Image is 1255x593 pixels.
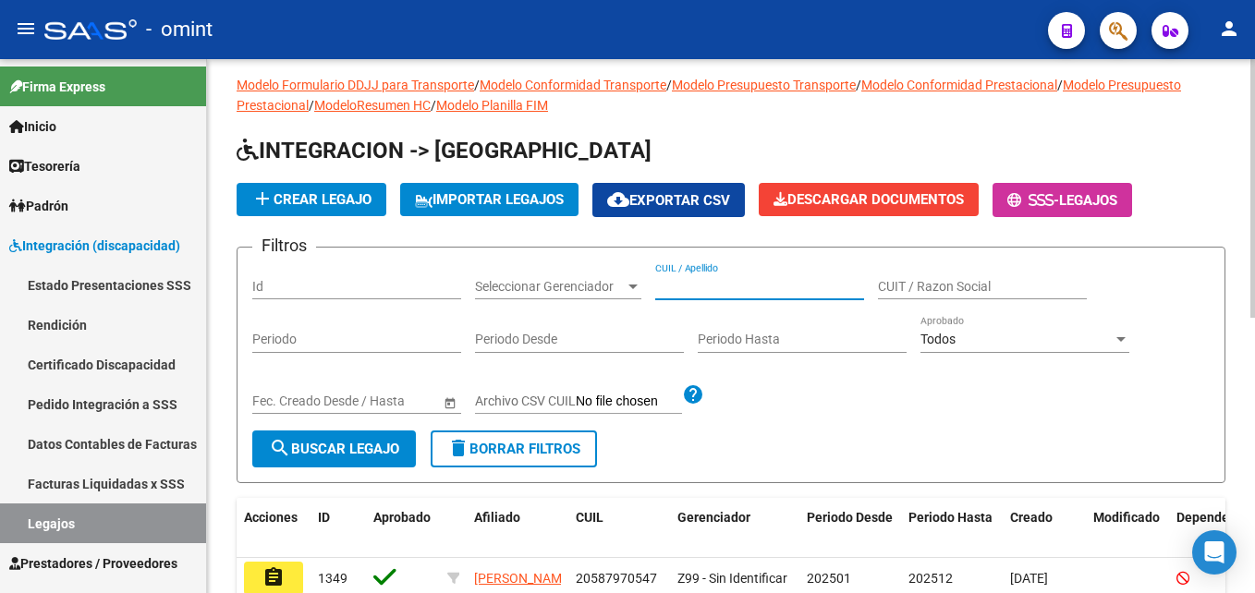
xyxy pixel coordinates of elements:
button: Open calendar [440,393,459,412]
span: Gerenciador [677,510,750,525]
datatable-header-cell: CUIL [568,498,670,559]
span: Buscar Legajo [269,441,399,457]
a: Modelo Planilla FIM [436,98,548,113]
button: Crear Legajo [237,183,386,216]
span: Modificado [1093,510,1160,525]
span: - omint [146,9,213,50]
span: 20587970547 [576,571,657,586]
span: Crear Legajo [251,191,372,208]
a: Modelo Presupuesto Transporte [672,78,856,92]
span: Creado [1010,510,1053,525]
datatable-header-cell: ID [311,498,366,559]
span: Seleccionar Gerenciador [475,279,625,295]
mat-icon: search [269,437,291,459]
span: Padrón [9,196,68,216]
datatable-header-cell: Afiliado [467,498,568,559]
span: - [1007,192,1059,209]
datatable-header-cell: Acciones [237,498,311,559]
input: Fecha fin [335,393,426,409]
datatable-header-cell: Gerenciador [670,498,799,559]
mat-icon: help [682,383,704,405]
span: [DATE] [1010,571,1048,586]
span: Tesorería [9,156,80,176]
mat-icon: person [1218,18,1240,40]
mat-icon: menu [15,18,37,40]
span: CUIL [576,510,603,525]
span: Inicio [9,116,56,137]
button: -Legajos [993,183,1132,217]
span: Borrar Filtros [447,441,580,457]
span: ID [318,510,330,525]
span: INTEGRACION -> [GEOGRAPHIC_DATA] [237,138,652,163]
datatable-header-cell: Periodo Hasta [901,498,1003,559]
span: Todos [920,332,956,346]
div: Open Intercom Messenger [1192,530,1237,575]
span: Integración (discapacidad) [9,236,180,256]
datatable-header-cell: Modificado [1086,498,1169,559]
datatable-header-cell: Creado [1003,498,1086,559]
span: 1349 [318,571,347,586]
a: Modelo Conformidad Prestacional [861,78,1057,92]
a: ModeloResumen HC [314,98,431,113]
h3: Filtros [252,233,316,259]
span: IMPORTAR LEGAJOS [415,191,564,208]
span: 202512 [908,571,953,586]
span: Exportar CSV [607,192,730,209]
span: Z99 - Sin Identificar [677,571,787,586]
span: Dependencia [1176,510,1254,525]
datatable-header-cell: Aprobado [366,498,440,559]
span: Acciones [244,510,298,525]
a: Modelo Formulario DDJJ para Transporte [237,78,474,92]
span: Legajos [1059,192,1117,209]
mat-icon: delete [447,437,469,459]
button: Buscar Legajo [252,430,416,467]
mat-icon: cloud_download [607,188,629,211]
mat-icon: add [251,188,274,210]
button: IMPORTAR LEGAJOS [400,183,579,216]
a: Modelo Conformidad Transporte [480,78,666,92]
span: Firma Express [9,77,105,97]
span: Aprobado [373,510,431,525]
mat-icon: assignment [262,566,285,588]
span: Periodo Desde [807,510,893,525]
span: Archivo CSV CUIL [475,393,576,408]
span: 202501 [807,571,851,586]
span: [PERSON_NAME] [474,571,573,586]
span: Periodo Hasta [908,510,993,525]
input: Archivo CSV CUIL [576,393,682,410]
input: Fecha inicio [252,393,320,409]
span: Prestadores / Proveedores [9,553,177,574]
span: Descargar Documentos [774,191,964,208]
button: Borrar Filtros [431,430,597,467]
button: Descargar Documentos [759,183,979,216]
button: Exportar CSV [592,183,745,217]
span: Afiliado [474,510,520,525]
datatable-header-cell: Periodo Desde [799,498,901,559]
